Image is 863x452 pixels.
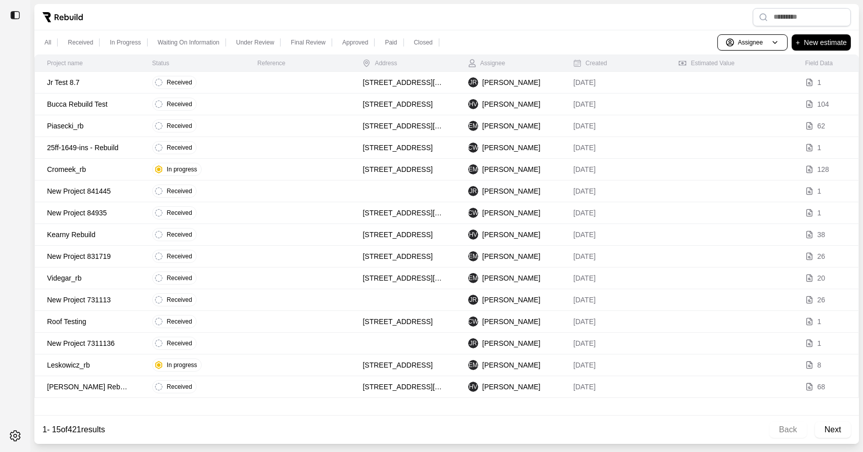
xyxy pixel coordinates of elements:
[468,143,478,153] span: CW
[167,383,192,391] p: Received
[482,99,540,109] p: [PERSON_NAME]
[350,72,456,94] td: [STREET_ADDRESS][PERSON_NAME][US_STATE]
[482,360,540,370] p: [PERSON_NAME]
[167,187,192,195] p: Received
[817,273,826,283] p: 20
[47,143,128,153] p: 25ff-1649-ins - Rebuild
[573,338,654,348] p: [DATE]
[47,295,128,305] p: New Project 731113
[573,59,607,67] div: Created
[167,209,192,217] p: Received
[167,339,192,347] p: Received
[47,59,83,67] div: Project name
[362,59,397,67] div: Address
[236,38,274,47] p: Under Review
[468,208,478,218] span: CW
[350,159,456,180] td: [STREET_ADDRESS]
[482,164,540,174] p: [PERSON_NAME]
[573,121,654,131] p: [DATE]
[167,252,192,260] p: Received
[482,317,540,327] p: [PERSON_NAME]
[47,338,128,348] p: New Project 7311136
[817,77,822,87] p: 1
[47,164,128,174] p: Cromeek_rb
[482,186,540,196] p: [PERSON_NAME]
[167,144,192,152] p: Received
[257,59,285,67] div: Reference
[167,296,192,304] p: Received
[155,165,163,173] img: in-progress.svg
[47,382,128,392] p: [PERSON_NAME] Rebuild
[482,382,540,392] p: [PERSON_NAME]
[817,143,822,153] p: 1
[468,317,478,327] span: CW
[482,230,540,240] p: [PERSON_NAME]
[350,246,456,267] td: [STREET_ADDRESS]
[468,338,478,348] span: JR
[573,317,654,327] p: [DATE]
[817,317,822,327] p: 1
[573,273,654,283] p: [DATE]
[350,115,456,137] td: [STREET_ADDRESS][PERSON_NAME]
[468,382,478,392] span: HV
[573,382,654,392] p: [DATE]
[167,78,192,86] p: Received
[152,59,169,67] div: Status
[573,295,654,305] p: [DATE]
[817,208,822,218] p: 1
[167,122,192,130] p: Received
[167,165,197,173] p: In progress
[385,38,397,47] p: Paid
[47,230,128,240] p: Kearny Rebuild
[155,361,163,369] img: in-progress.svg
[792,34,851,51] button: +New estimate
[47,273,128,283] p: Videgar_rb
[44,38,51,47] p: All
[482,295,540,305] p: [PERSON_NAME]
[817,164,829,174] p: 128
[350,202,456,224] td: [STREET_ADDRESS][PERSON_NAME]
[817,338,822,348] p: 1
[414,38,433,47] p: Closed
[350,267,456,289] td: [STREET_ADDRESS][PERSON_NAME]
[482,251,540,261] p: [PERSON_NAME]
[47,77,128,87] p: Jr Test 8.7
[350,311,456,333] td: [STREET_ADDRESS]
[47,121,128,131] p: Piasecki_rb
[42,424,105,436] p: 1 - 15 of 421 results
[68,38,93,47] p: Received
[468,77,478,87] span: JR
[482,208,540,218] p: [PERSON_NAME]
[47,99,128,109] p: Bucca Rebuild Test
[817,360,822,370] p: 8
[817,99,829,109] p: 104
[573,360,654,370] p: [DATE]
[350,94,456,115] td: [STREET_ADDRESS]
[573,164,654,174] p: [DATE]
[804,36,847,49] p: New estimate
[817,295,826,305] p: 26
[167,100,192,108] p: Received
[468,59,505,67] div: Assignee
[167,361,197,369] p: In progress
[738,38,763,47] p: Assignee
[573,143,654,153] p: [DATE]
[468,295,478,305] span: JR
[796,36,800,49] p: +
[573,230,654,240] p: [DATE]
[805,59,833,67] div: Field Data
[158,38,219,47] p: Waiting On Information
[817,121,826,131] p: 62
[42,12,83,22] img: Rebuild
[678,59,735,67] div: Estimated Value
[47,360,128,370] p: Leskowicz_rb
[468,164,478,174] span: EM
[10,10,20,20] img: toggle sidebar
[468,360,478,370] span: EM
[350,137,456,159] td: [STREET_ADDRESS]
[468,273,478,283] span: EM
[573,251,654,261] p: [DATE]
[47,317,128,327] p: Roof Testing
[573,186,654,196] p: [DATE]
[468,251,478,261] span: EM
